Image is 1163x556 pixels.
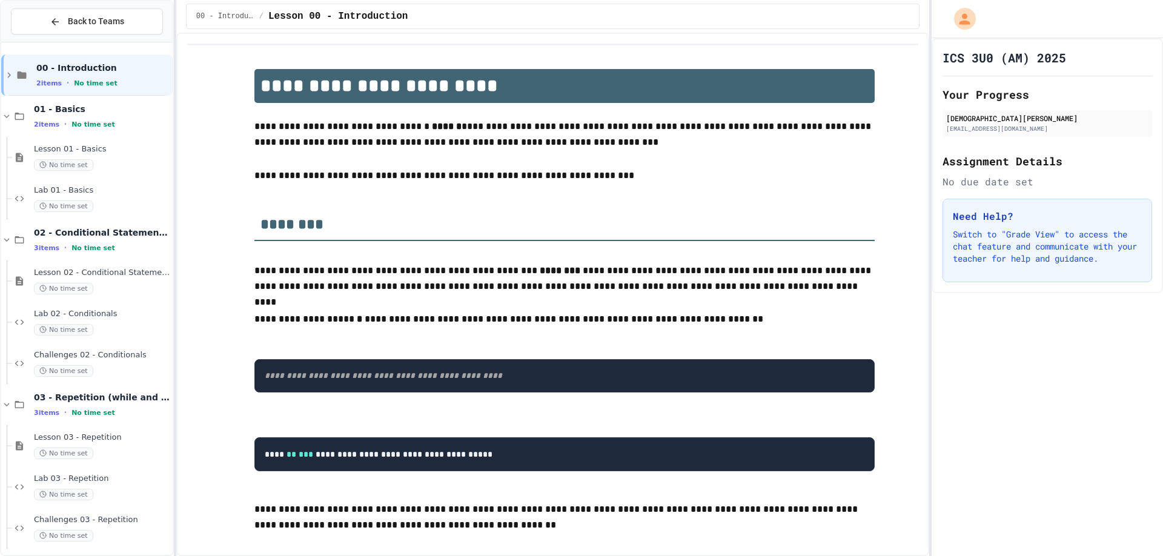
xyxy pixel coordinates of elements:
[34,185,170,196] span: Lab 01 - Basics
[34,350,170,360] span: Challenges 02 - Conditionals
[259,12,263,21] span: /
[71,121,115,128] span: No time set
[946,124,1148,133] div: [EMAIL_ADDRESS][DOMAIN_NAME]
[34,121,59,128] span: 2 items
[943,153,1152,170] h2: Assignment Details
[196,12,254,21] span: 00 - Introduction
[34,227,170,238] span: 02 - Conditional Statements (if)
[74,79,118,87] span: No time set
[34,324,93,336] span: No time set
[941,5,979,33] div: My Account
[953,228,1142,265] p: Switch to "Grade View" to access the chat feature and communicate with your teacher for help and ...
[34,515,170,525] span: Challenges 03 - Repetition
[68,15,124,28] span: Back to Teams
[64,408,67,417] span: •
[943,174,1152,189] div: No due date set
[953,209,1142,223] h3: Need Help?
[11,8,163,35] button: Back to Teams
[64,243,67,253] span: •
[34,474,170,484] span: Lab 03 - Repetition
[34,144,170,154] span: Lesson 01 - Basics
[71,409,115,417] span: No time set
[34,268,170,278] span: Lesson 02 - Conditional Statements (if)
[34,104,170,114] span: 01 - Basics
[943,49,1066,66] h1: ICS 3U0 (AM) 2025
[71,244,115,252] span: No time set
[64,119,67,129] span: •
[34,159,93,171] span: No time set
[34,200,93,212] span: No time set
[34,392,170,403] span: 03 - Repetition (while and for)
[34,448,93,459] span: No time set
[36,62,170,73] span: 00 - Introduction
[34,432,170,443] span: Lesson 03 - Repetition
[34,409,59,417] span: 3 items
[34,244,59,252] span: 3 items
[34,530,93,541] span: No time set
[34,365,93,377] span: No time set
[943,86,1152,103] h2: Your Progress
[34,309,170,319] span: Lab 02 - Conditionals
[36,79,62,87] span: 2 items
[34,283,93,294] span: No time set
[268,9,408,24] span: Lesson 00 - Introduction
[34,489,93,500] span: No time set
[946,113,1148,124] div: [DEMOGRAPHIC_DATA][PERSON_NAME]
[67,78,69,88] span: •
